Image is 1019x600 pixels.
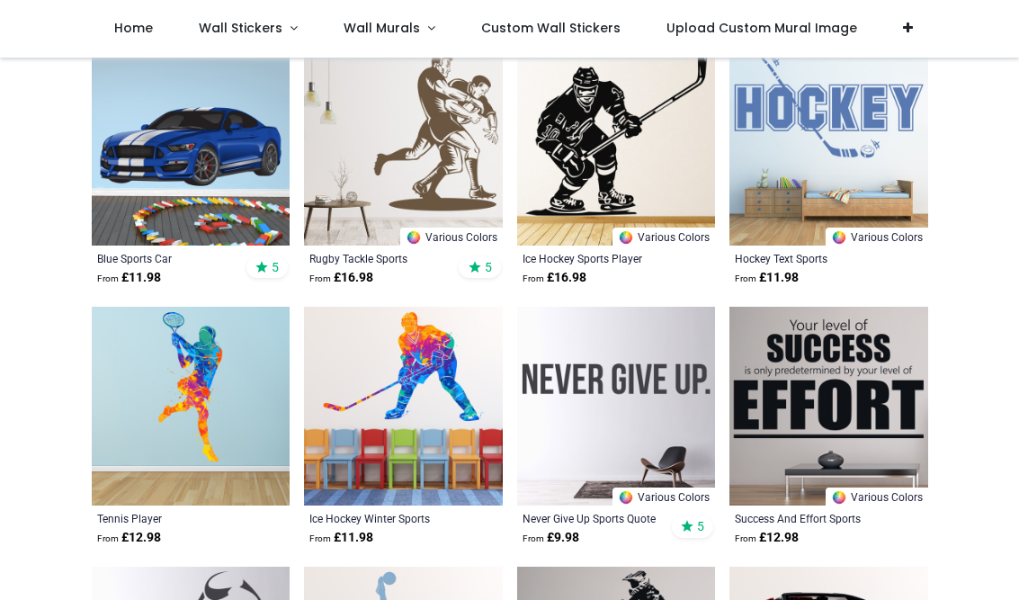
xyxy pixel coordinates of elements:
[618,229,634,246] img: Color Wheel
[523,529,579,547] strong: £ 9.98
[735,273,756,283] span: From
[485,259,492,275] span: 5
[406,229,422,246] img: Color Wheel
[697,518,704,534] span: 5
[523,269,586,287] strong: £ 16.98
[735,511,885,525] a: Success And Effort Sports Quote
[272,259,279,275] span: 5
[735,533,756,543] span: From
[735,251,885,265] a: Hockey Text Sports
[114,19,153,37] span: Home
[97,251,247,265] a: Blue Sports Car
[304,307,503,506] img: Ice Hockey Winter Sports Wall Sticker
[735,269,799,287] strong: £ 11.98
[92,307,291,506] img: Tennis Player Female Sports Wall Sticker
[618,489,634,506] img: Color Wheel
[517,48,716,246] img: Ice Hockey Sports Player Wall Sticker
[517,307,716,506] img: Never Give Up Sports Quote Wall Sticker - Mod6
[199,19,282,37] span: Wall Stickers
[92,48,291,246] img: Blue Sports Car Wall Sticker - Mod3
[304,48,503,246] img: Rugby Tackle Sports Wall Sticker
[523,511,673,525] a: Never Give Up Sports Quote
[309,251,460,265] a: Rugby Tackle Sports
[523,533,544,543] span: From
[344,19,420,37] span: Wall Murals
[97,529,161,547] strong: £ 12.98
[831,229,847,246] img: Color Wheel
[97,533,119,543] span: From
[309,269,373,287] strong: £ 16.98
[831,489,847,506] img: Color Wheel
[826,488,928,506] a: Various Colors
[97,269,161,287] strong: £ 11.98
[97,511,247,525] a: Tennis Player [DEMOGRAPHIC_DATA] Sports
[612,228,715,246] a: Various Colors
[481,19,621,37] span: Custom Wall Stickers
[523,251,673,265] a: Ice Hockey Sports Player
[309,511,460,525] a: Ice Hockey Winter Sports
[729,307,928,506] img: Success And Effort Sports Quote Wall Sticker
[400,228,503,246] a: Various Colors
[826,228,928,246] a: Various Colors
[729,48,928,246] img: Hockey Text Sports Wall Sticker
[309,529,373,547] strong: £ 11.98
[666,19,857,37] span: Upload Custom Mural Image
[309,533,331,543] span: From
[735,529,799,547] strong: £ 12.98
[309,273,331,283] span: From
[523,273,544,283] span: From
[97,273,119,283] span: From
[612,488,715,506] a: Various Colors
